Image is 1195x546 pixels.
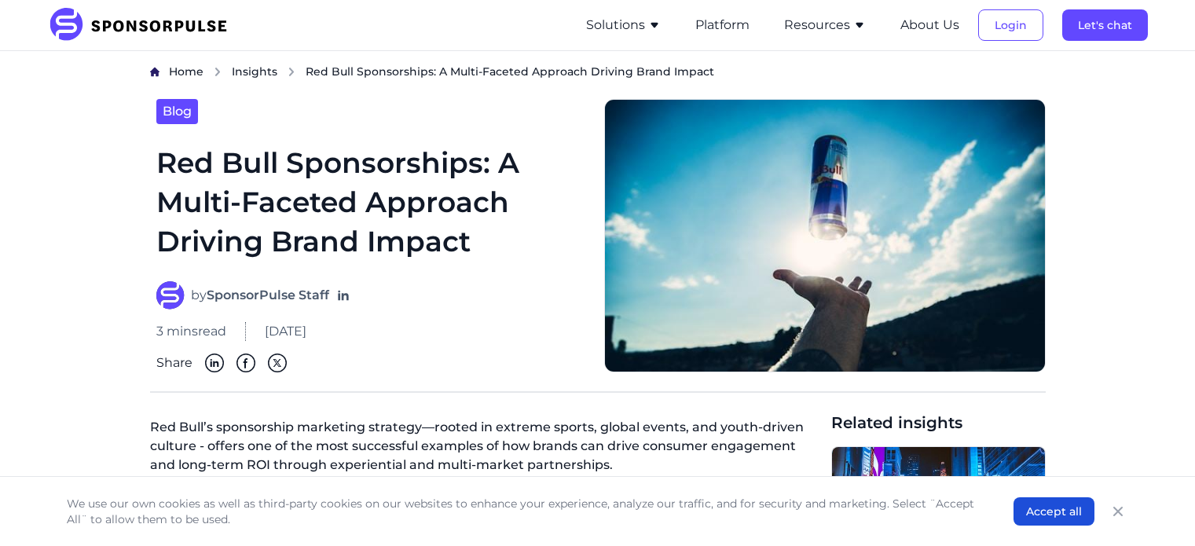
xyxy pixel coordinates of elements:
[784,16,866,35] button: Resources
[306,64,714,79] span: Red Bull Sponsorships: A Multi-Faceted Approach Driving Brand Impact
[169,64,203,79] span: Home
[169,64,203,80] a: Home
[213,67,222,77] img: chevron right
[978,9,1043,41] button: Login
[268,354,287,372] img: Twitter
[207,288,329,302] strong: SponsorPulse Staff
[156,322,226,341] span: 3 mins read
[900,18,959,32] a: About Us
[1107,500,1129,522] button: Close
[67,496,982,527] p: We use our own cookies as well as third-party cookies on our websites to enhance your experience,...
[831,412,1046,434] span: Related insights
[335,288,351,303] a: Follow on LinkedIn
[150,412,819,487] p: Red Bull’s sponsorship marketing strategy—rooted in extreme sports, global events, and youth-driv...
[900,16,959,35] button: About Us
[156,99,198,124] a: Blog
[232,64,277,79] span: Insights
[604,99,1046,373] img: Photo by Luis Domínguez, courtesy of Unsplash
[265,322,306,341] span: [DATE]
[978,18,1043,32] a: Login
[287,67,296,77] img: chevron right
[1062,9,1148,41] button: Let's chat
[695,18,750,32] a: Platform
[205,354,224,372] img: Linkedin
[156,281,185,310] img: SponsorPulse Staff
[1062,18,1148,32] a: Let's chat
[156,143,585,263] h1: Red Bull Sponsorships: A Multi-Faceted Approach Driving Brand Impact
[695,16,750,35] button: Platform
[191,286,329,305] span: by
[150,67,159,77] img: Home
[156,354,192,372] span: Share
[236,354,255,372] img: Facebook
[586,16,661,35] button: Solutions
[232,64,277,80] a: Insights
[48,8,239,42] img: SponsorPulse
[1014,497,1094,526] button: Accept all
